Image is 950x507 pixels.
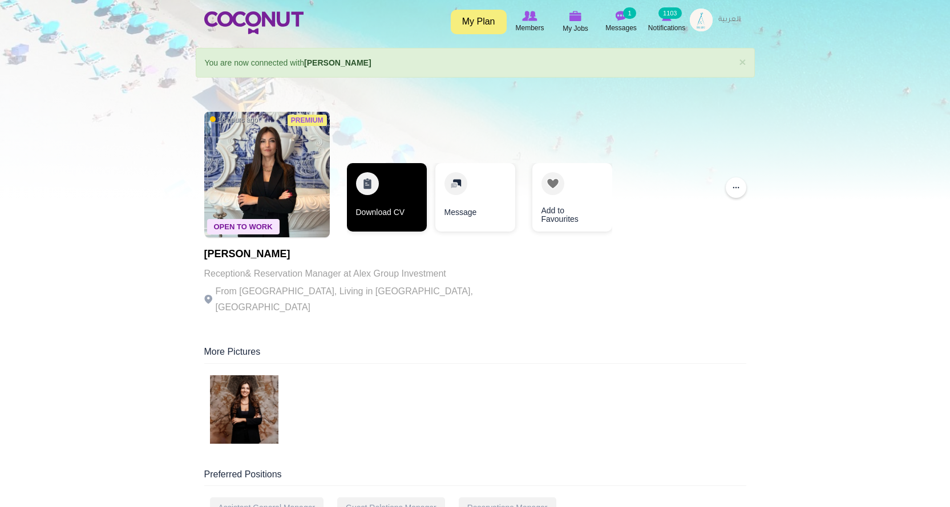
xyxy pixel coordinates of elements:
div: More Pictures [204,346,746,364]
div: Preferred Positions [204,468,746,486]
span: My Jobs [563,23,588,34]
div: 2 / 3 [435,163,515,237]
p: Reception& Reservation Manager at Alex Group Investment [204,266,518,282]
a: Message [435,163,515,232]
a: Browse Members Members [507,9,553,35]
img: My Jobs [569,11,582,21]
a: Notifications Notifications 1103 [644,9,690,35]
button: ... [726,177,746,198]
a: My Plan [451,10,507,34]
a: العربية [713,9,746,31]
div: You are now connected with [196,48,755,78]
span: Open To Work [207,219,280,234]
a: × [739,56,746,68]
img: Home [204,11,304,34]
span: Premium [288,115,327,126]
span: Members [515,22,544,34]
a: Download CV [347,163,427,232]
span: Notifications [648,22,685,34]
small: 1 [623,7,636,19]
span: 16 hours ago [210,115,258,125]
a: Add to Favourites [532,163,612,232]
div: 1 / 3 [347,163,427,237]
a: Messages Messages 1 [599,9,644,35]
span: Messages [605,22,637,34]
a: My Jobs My Jobs [553,9,599,35]
img: Messages [616,11,627,21]
a: [PERSON_NAME] [304,58,371,67]
img: Browse Members [522,11,537,21]
h1: [PERSON_NAME] [204,249,518,260]
small: 1103 [658,7,681,19]
p: From [GEOGRAPHIC_DATA], Living in [GEOGRAPHIC_DATA], [GEOGRAPHIC_DATA] [204,283,518,315]
div: 3 / 3 [524,163,604,237]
